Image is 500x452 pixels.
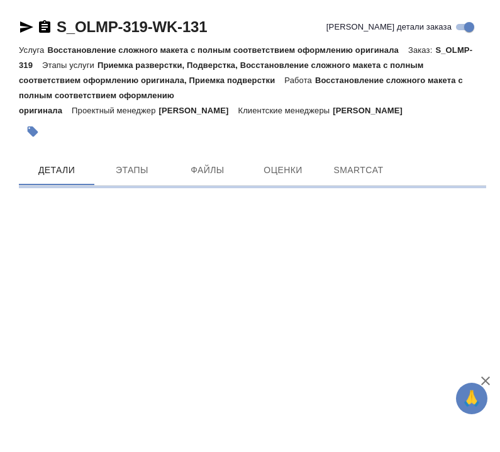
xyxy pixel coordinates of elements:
span: Файлы [177,162,238,178]
p: Этапы услуги [42,60,97,70]
span: Этапы [102,162,162,178]
p: Восстановление сложного макета с полным соответствием оформлению оригинала [19,76,463,115]
p: Восстановление сложного макета с полным соответствием оформлению оригинала [47,45,408,55]
button: Скопировать ссылку для ЯМессенджера [19,20,34,35]
span: Детали [26,162,87,178]
p: Клиентские менеджеры [238,106,333,115]
p: Проектный менеджер [72,106,158,115]
button: Скопировать ссылку [37,20,52,35]
p: [PERSON_NAME] [333,106,412,115]
p: Услуга [19,45,47,55]
p: Работа [284,76,315,85]
span: 🙏 [461,385,482,412]
span: [PERSON_NAME] детали заказа [326,21,452,33]
p: [PERSON_NAME] [159,106,238,115]
a: S_OLMP-319-WK-131 [57,18,207,35]
p: Заказ: [408,45,435,55]
span: SmartCat [328,162,389,178]
p: Приемка разверстки, Подверстка, Восстановление сложного макета с полным соответствием оформлению ... [19,60,423,85]
button: 🙏 [456,383,487,414]
span: Оценки [253,162,313,178]
button: Добавить тэг [19,118,47,145]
